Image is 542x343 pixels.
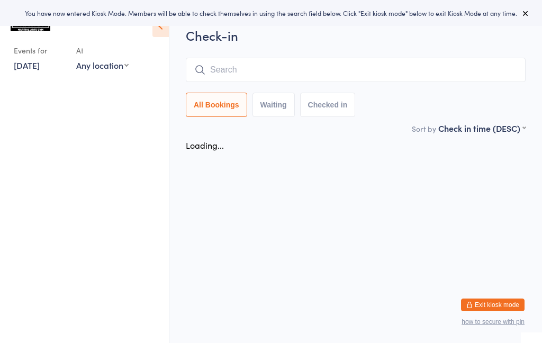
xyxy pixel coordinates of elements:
button: All Bookings [186,93,247,117]
div: Any location [76,59,129,71]
button: Exit kiosk mode [461,299,525,311]
input: Search [186,58,526,82]
label: Sort by [412,123,436,134]
a: [DATE] [14,59,40,71]
h2: Check-in [186,26,526,44]
div: Loading... [186,139,224,151]
div: Check in time (DESC) [438,122,526,134]
button: Waiting [252,93,295,117]
div: At [76,42,129,59]
div: Events for [14,42,66,59]
button: Checked in [300,93,356,117]
button: how to secure with pin [462,318,525,326]
div: You have now entered Kiosk Mode. Members will be able to check themselves in using the search fie... [17,8,525,17]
